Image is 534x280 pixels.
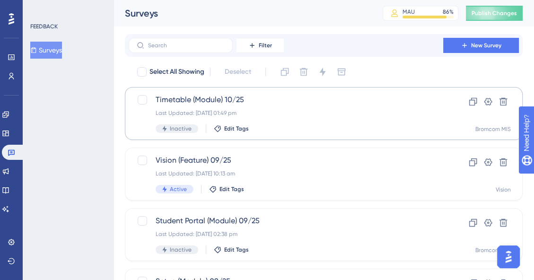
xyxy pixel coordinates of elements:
[216,63,260,80] button: Deselect
[472,9,517,17] span: Publish Changes
[466,6,523,21] button: Publish Changes
[30,23,58,30] div: FEEDBACK
[224,246,249,254] span: Edit Tags
[494,243,523,271] iframe: UserGuiding AI Assistant Launcher
[170,246,192,254] span: Inactive
[170,125,192,132] span: Inactive
[225,66,251,78] span: Deselect
[156,215,416,227] span: Student Portal (Module) 09/25
[156,155,416,166] span: Vision (Feature) 09/25
[149,66,204,78] span: Select All Showing
[475,246,511,254] div: Bromcom MIS
[475,125,511,133] div: Bromcom MIS
[156,94,416,105] span: Timetable (Module) 10/25
[22,2,59,14] span: Need Help?
[214,246,249,254] button: Edit Tags
[214,125,249,132] button: Edit Tags
[403,8,415,16] div: MAU
[443,38,519,53] button: New Survey
[496,186,511,193] div: Vision
[224,125,249,132] span: Edit Tags
[156,170,416,177] div: Last Updated: [DATE] 10:13 am
[219,185,244,193] span: Edit Tags
[236,38,284,53] button: Filter
[471,42,501,49] span: New Survey
[125,7,359,20] div: Surveys
[30,42,62,59] button: Surveys
[156,109,416,117] div: Last Updated: [DATE] 01:49 pm
[209,185,244,193] button: Edit Tags
[259,42,272,49] span: Filter
[443,8,454,16] div: 86 %
[148,42,225,49] input: Search
[170,185,187,193] span: Active
[156,230,416,238] div: Last Updated: [DATE] 02:38 pm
